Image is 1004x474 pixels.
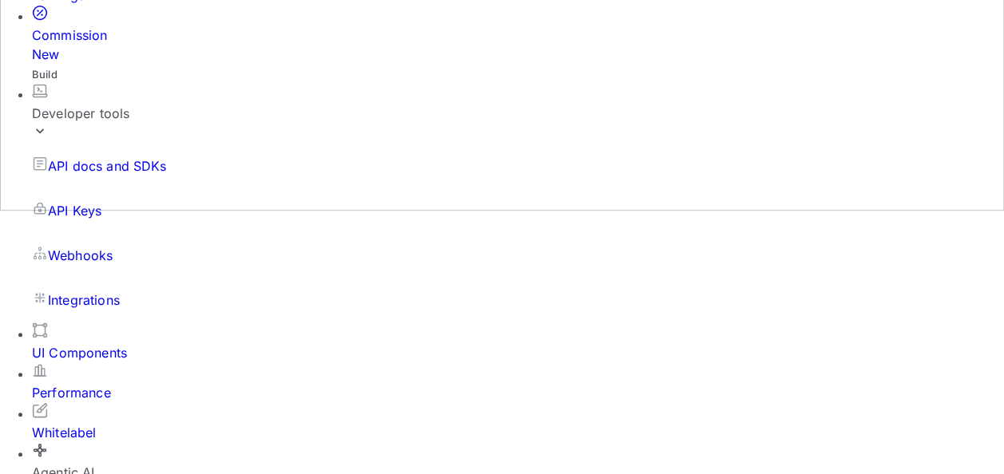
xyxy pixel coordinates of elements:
a: UI Components [32,322,1004,362]
a: Performance [32,362,1004,402]
p: Webhooks [48,246,113,265]
a: Integrations [32,278,1004,322]
p: Integrations [48,290,120,310]
a: Whitelabel [32,402,1004,442]
div: Performance [32,383,1004,402]
a: Webhooks [32,233,1004,278]
div: UI Components [32,343,1004,362]
div: Whitelabel [32,423,1004,442]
